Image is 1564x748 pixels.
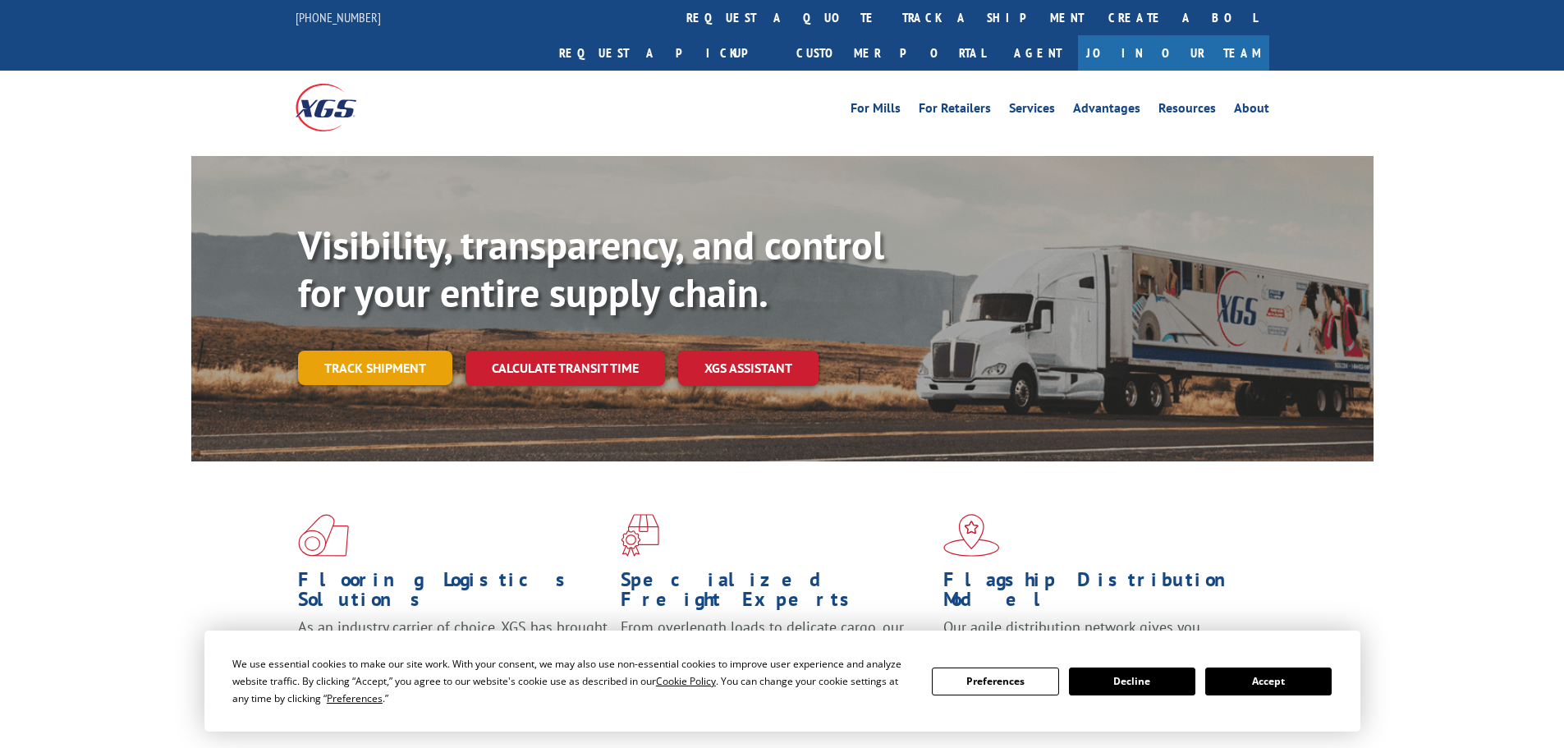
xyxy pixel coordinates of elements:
[919,102,991,120] a: For Retailers
[296,9,381,25] a: [PHONE_NUMBER]
[851,102,901,120] a: For Mills
[932,668,1058,695] button: Preferences
[298,351,452,385] a: Track shipment
[784,35,998,71] a: Customer Portal
[1234,102,1269,120] a: About
[327,691,383,705] span: Preferences
[943,514,1000,557] img: xgs-icon-flagship-distribution-model-red
[204,631,1360,732] div: Cookie Consent Prompt
[656,674,716,688] span: Cookie Policy
[232,655,912,707] div: We use essential cookies to make our site work. With your consent, we may also use non-essential ...
[621,570,931,617] h1: Specialized Freight Experts
[1078,35,1269,71] a: Join Our Team
[621,514,659,557] img: xgs-icon-focused-on-flooring-red
[1073,102,1140,120] a: Advantages
[1158,102,1216,120] a: Resources
[621,617,931,691] p: From overlength loads to delicate cargo, our experienced staff knows the best way to move your fr...
[466,351,665,386] a: Calculate transit time
[298,514,349,557] img: xgs-icon-total-supply-chain-intelligence-red
[298,570,608,617] h1: Flooring Logistics Solutions
[547,35,784,71] a: Request a pickup
[1205,668,1332,695] button: Accept
[1009,102,1055,120] a: Services
[1069,668,1195,695] button: Decline
[943,617,1245,656] span: Our agile distribution network gives you nationwide inventory management on demand.
[298,219,884,318] b: Visibility, transparency, and control for your entire supply chain.
[298,617,608,676] span: As an industry carrier of choice, XGS has brought innovation and dedication to flooring logistics...
[678,351,819,386] a: XGS ASSISTANT
[943,570,1254,617] h1: Flagship Distribution Model
[998,35,1078,71] a: Agent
